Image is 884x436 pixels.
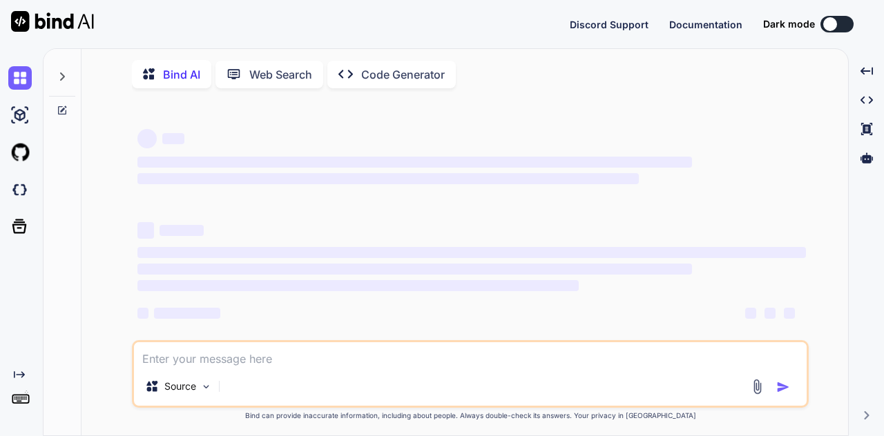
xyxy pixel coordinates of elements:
[137,264,692,275] span: ‌
[776,380,790,394] img: icon
[137,247,806,258] span: ‌
[132,410,809,421] p: Bind can provide inaccurate information, including about people. Always double-check its answers....
[745,308,756,319] span: ‌
[137,280,579,291] span: ‌
[160,225,204,236] span: ‌
[11,11,94,32] img: Bind AI
[137,157,692,168] span: ‌
[765,308,776,319] span: ‌
[763,17,815,31] span: Dark mode
[137,173,639,184] span: ‌
[137,308,148,319] span: ‌
[162,133,184,144] span: ‌
[200,381,212,393] img: Pick Models
[249,66,312,83] p: Web Search
[164,379,196,393] p: Source
[8,178,32,201] img: darkCloudIdeIcon
[570,17,648,32] button: Discord Support
[749,379,765,395] img: attachment
[669,19,742,30] span: Documentation
[784,308,795,319] span: ‌
[669,17,742,32] button: Documentation
[137,129,157,148] span: ‌
[154,308,220,319] span: ‌
[8,141,32,164] img: githubLight
[163,66,200,83] p: Bind AI
[137,222,154,239] span: ‌
[8,66,32,90] img: chat
[570,19,648,30] span: Discord Support
[8,103,32,127] img: ai-studio
[361,66,445,83] p: Code Generator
